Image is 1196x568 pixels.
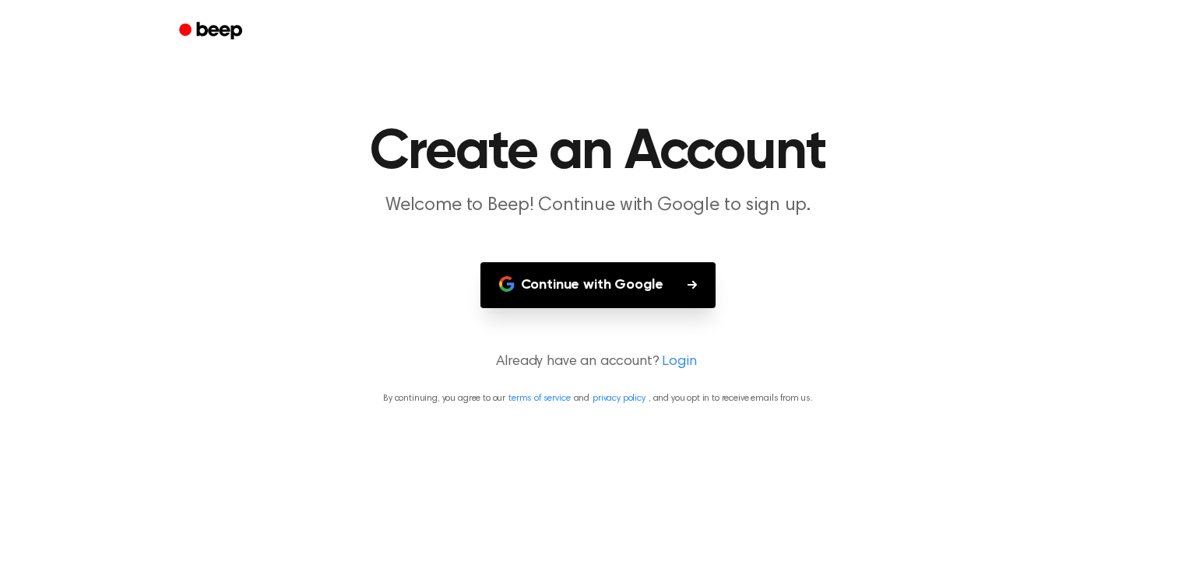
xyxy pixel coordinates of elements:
[299,193,897,219] p: Welcome to Beep! Continue with Google to sign up.
[19,391,1177,405] p: By continuing, you agree to our and , and you opt in to receive emails from us.
[593,394,645,403] a: privacy policy
[168,16,256,47] a: Beep
[508,394,570,403] a: terms of service
[19,352,1177,373] p: Already have an account?
[199,124,997,181] h1: Create an Account
[480,262,716,308] button: Continue with Google
[662,352,696,373] a: Login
